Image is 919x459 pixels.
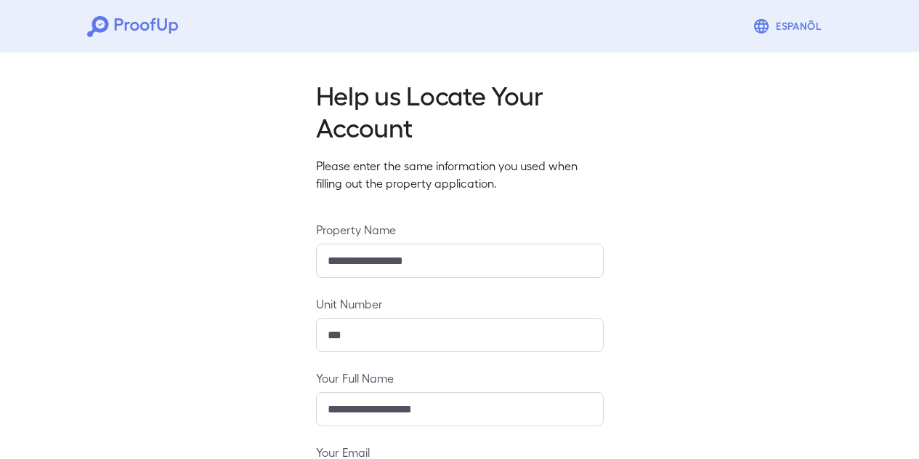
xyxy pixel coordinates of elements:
[316,79,604,143] h2: Help us Locate Your Account
[316,221,604,238] label: Property Name
[316,295,604,312] label: Unit Number
[747,12,832,41] button: Espanõl
[316,370,604,386] label: Your Full Name
[316,157,604,192] p: Please enter the same information you used when filling out the property application.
